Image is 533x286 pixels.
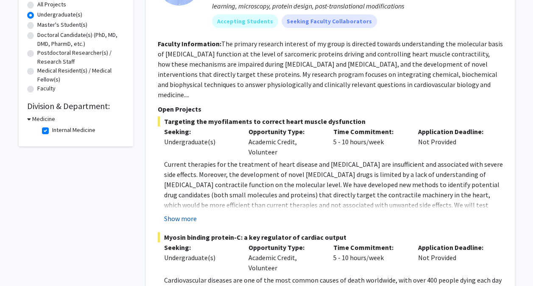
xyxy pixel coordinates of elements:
label: Postdoctoral Researcher(s) / Research Staff [37,48,125,66]
p: Application Deadline: [418,242,490,252]
p: Seeking: [164,242,236,252]
h3: Medicine [32,115,55,123]
p: Application Deadline: [418,126,490,137]
h2: Division & Department: [27,101,125,111]
label: Medical Resident(s) / Medical Fellow(s) [37,66,125,84]
p: Seeking: [164,126,236,137]
span: Targeting the myofilaments to correct heart muscle dysfunction [158,116,503,126]
label: Master's Student(s) [37,20,87,29]
mat-chip: Seeking Faculty Collaborators [282,14,377,28]
div: Academic Credit, Volunteer [242,126,327,157]
b: Faculty Information: [158,39,221,48]
mat-chip: Accepting Students [212,14,278,28]
span: Current therapies for the treatment of heart disease and [MEDICAL_DATA] are insufficient and asso... [164,160,503,240]
p: Opportunity Type: [248,126,321,137]
span: Myosin binding protein-C: a key regulator of cardiac output [158,232,503,242]
p: Time Commitment: [333,126,405,137]
div: Undergraduate(s) [164,252,236,263]
div: Not Provided [412,126,497,157]
div: 5 - 10 hours/week [327,242,412,273]
div: Undergraduate(s) [164,137,236,147]
iframe: Chat [6,248,36,280]
p: Time Commitment: [333,242,405,252]
label: Undergraduate(s) [37,10,82,19]
div: 5 - 10 hours/week [327,126,412,157]
div: Academic Credit, Volunteer [242,242,327,273]
label: Doctoral Candidate(s) (PhD, MD, DMD, PharmD, etc.) [37,31,125,48]
label: Internal Medicine [52,126,95,135]
p: Open Projects [158,104,503,114]
button: Show more [164,213,197,224]
fg-read-more: The primary research interest of my group is directed towards understanding the molecular basis o... [158,39,503,99]
label: Faculty [37,84,56,93]
div: Not Provided [412,242,497,273]
p: Opportunity Type: [248,242,321,252]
